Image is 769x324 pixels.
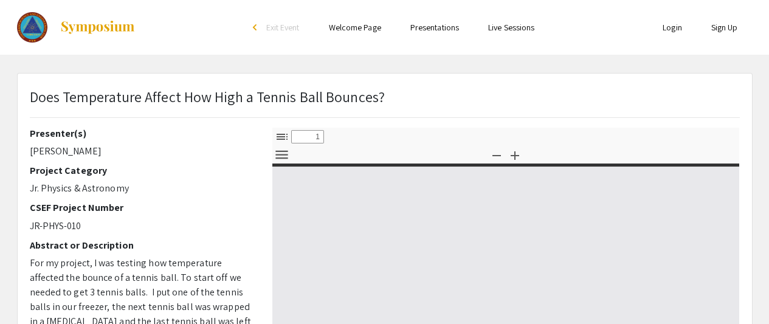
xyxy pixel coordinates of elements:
a: Presentations [410,22,459,33]
iframe: Chat [717,269,760,315]
a: Welcome Page [329,22,381,33]
p: Jr. Physics & Astronomy [30,181,254,196]
a: The 2023 Colorado Science & Engineering Fair [17,12,136,43]
a: Login [663,22,682,33]
p: JR-PHYS-010 [30,219,254,233]
h2: CSEF Project Number [30,202,254,213]
h2: Project Category [30,165,254,176]
img: The 2023 Colorado Science & Engineering Fair [17,12,48,43]
input: Page [291,130,324,143]
button: Zoom In [505,146,525,164]
a: Live Sessions [488,22,534,33]
p: [PERSON_NAME] [30,144,254,159]
button: Zoom Out [486,146,507,164]
p: Does Temperature Affect How High a Tennis Ball Bounces? [30,86,385,108]
span: Exit Event [266,22,300,33]
h2: Presenter(s) [30,128,254,139]
img: Symposium by ForagerOne [60,20,136,35]
button: Toggle Sidebar [272,128,292,145]
div: arrow_back_ios [253,24,260,31]
h2: Abstract or Description [30,240,254,251]
a: Sign Up [711,22,738,33]
button: Tools [272,146,292,164]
